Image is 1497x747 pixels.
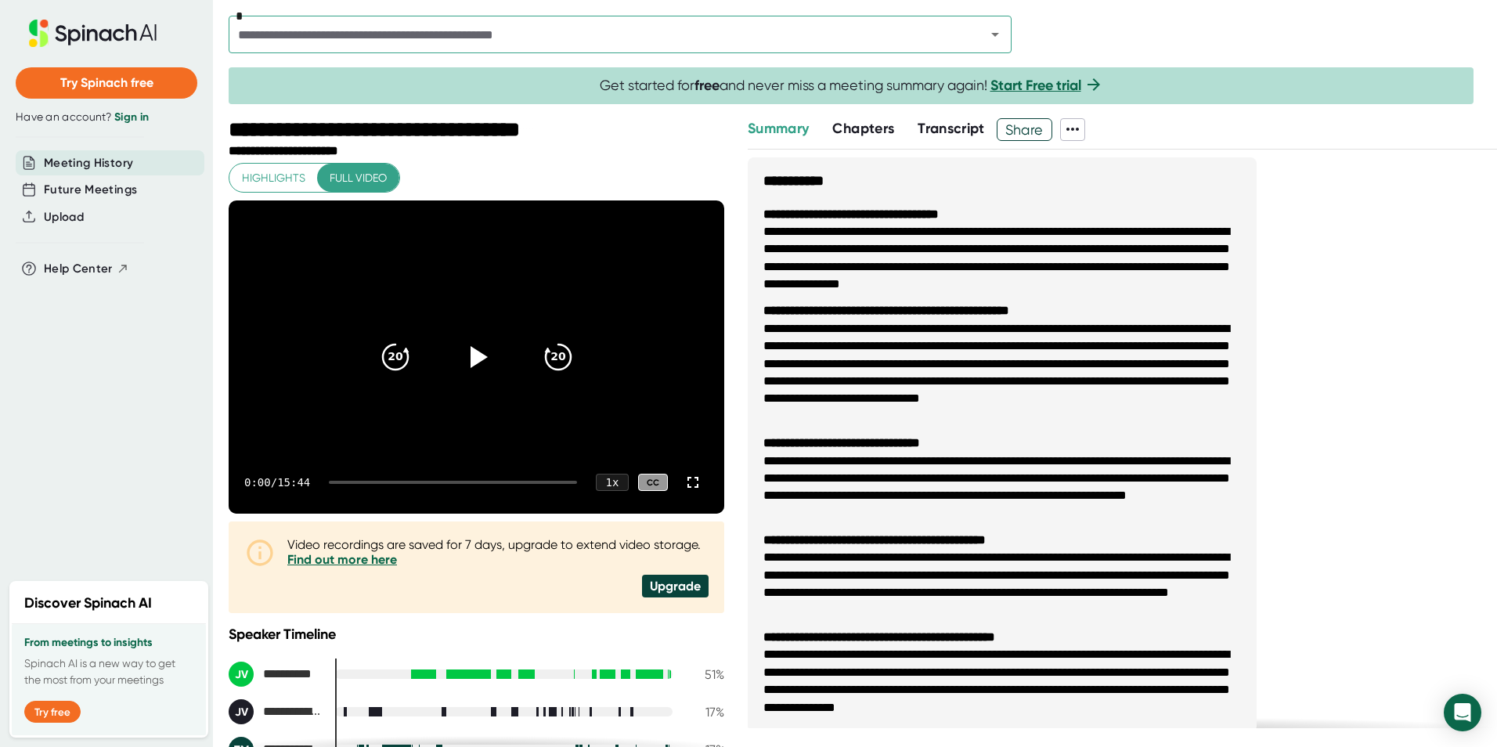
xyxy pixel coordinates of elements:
[24,637,193,649] h3: From meetings to insights
[990,77,1081,94] a: Start Free trial
[44,181,137,199] button: Future Meetings
[832,118,894,139] button: Chapters
[16,110,197,125] div: Have an account?
[317,164,399,193] button: Full video
[24,701,81,723] button: Try free
[229,662,323,687] div: John Villa
[24,655,193,688] p: Spinach AI is a new way to get the most from your meetings
[229,662,254,687] div: JV
[600,77,1103,95] span: Get started for and never miss a meeting summary again!
[24,593,152,614] h2: Discover Spinach AI
[287,552,397,567] a: Find out more here
[748,118,809,139] button: Summary
[638,474,668,492] div: CC
[330,168,387,188] span: Full video
[229,626,724,643] div: Speaker Timeline
[44,208,84,226] button: Upload
[229,699,323,724] div: Jose Villegas
[229,699,254,724] div: JV
[997,118,1052,141] button: Share
[748,120,809,137] span: Summary
[642,575,709,597] div: Upgrade
[44,154,133,172] button: Meeting History
[60,75,153,90] span: Try Spinach free
[1444,694,1481,731] div: Open Intercom Messenger
[918,118,985,139] button: Transcript
[44,260,113,278] span: Help Center
[596,474,629,491] div: 1 x
[694,77,720,94] b: free
[242,168,305,188] span: Highlights
[685,667,724,682] div: 51 %
[984,23,1006,45] button: Open
[229,164,318,193] button: Highlights
[832,120,894,137] span: Chapters
[16,67,197,99] button: Try Spinach free
[244,476,310,489] div: 0:00 / 15:44
[287,537,709,567] div: Video recordings are saved for 7 days, upgrade to extend video storage.
[114,110,149,124] a: Sign in
[685,705,724,720] div: 17 %
[44,260,129,278] button: Help Center
[918,120,985,137] span: Transcript
[997,116,1052,143] span: Share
